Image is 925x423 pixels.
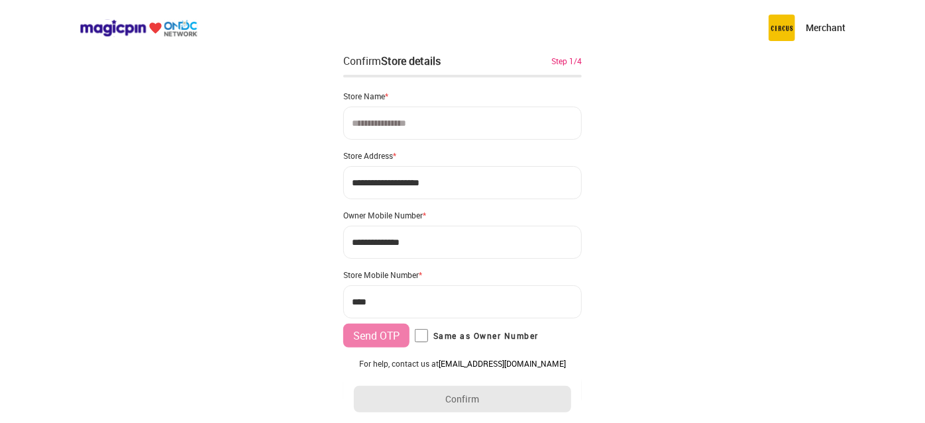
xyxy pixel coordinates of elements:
button: Send OTP [343,324,409,348]
div: Owner Mobile Number [343,210,582,220]
p: Merchant [806,21,845,34]
div: Confirm [343,53,441,69]
div: Store details [381,54,441,68]
div: Store Name [343,91,582,101]
img: ondc-logo-new-small.8a59708e.svg [80,19,197,37]
button: Confirm [354,386,571,412]
div: Store Mobile Number [343,269,582,280]
div: Store Address [343,150,582,161]
label: Same as Owner Number [415,329,539,342]
div: For help, contact us at [354,358,571,369]
div: Owner E-mail ID [343,358,582,369]
div: Step 1/4 [551,55,582,67]
img: circus.b677b59b.png [769,15,795,41]
a: [EMAIL_ADDRESS][DOMAIN_NAME] [439,358,566,369]
input: Same as Owner Number [415,329,428,342]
